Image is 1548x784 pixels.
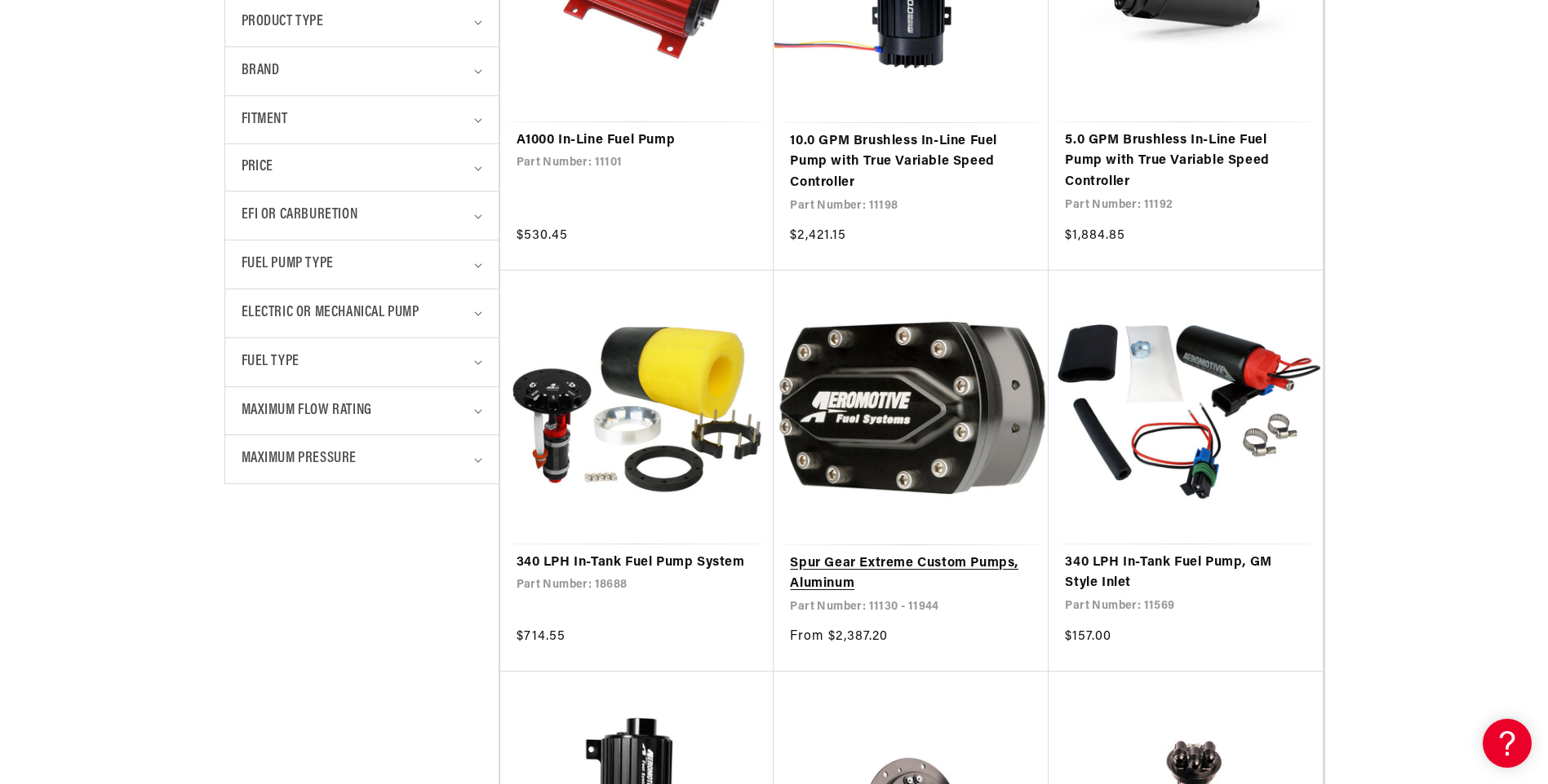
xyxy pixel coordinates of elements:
[1065,130,1306,193] a: 5.0 GPM Brushless In-Line Fuel Pump with True Variable Speed Controller
[517,553,758,574] a: 340 LPH In-Tank Fuel Pump System
[1065,553,1306,594] a: 340 LPH In-Tank Fuel Pump, GM Style Inlet
[242,240,482,288] summary: Fuel Pump Type (0 selected)
[242,108,288,132] span: Fitment
[242,302,419,325] span: Electric or Mechanical Pump
[242,447,357,471] span: Maximum Pressure
[242,289,482,337] summary: Electric or Mechanical Pump (0 selected)
[242,47,482,95] summary: Brand (0 selected)
[242,11,324,34] span: Product type
[517,130,758,152] a: A1000 In-Line Fuel Pump
[242,96,482,144] summary: Fitment (0 selected)
[242,387,482,435] summary: Maximum Flow Rating (0 selected)
[242,399,372,423] span: Maximum Flow Rating
[790,553,1032,595] a: Spur Gear Extreme Custom Pumps, Aluminum
[242,350,299,374] span: Fuel Type
[242,144,482,191] summary: Price
[242,338,482,386] summary: Fuel Type (0 selected)
[242,435,482,483] summary: Maximum Pressure (0 selected)
[242,59,280,83] span: Brand
[242,156,273,178] span: Price
[242,253,334,276] span: Fuel Pump Type
[790,131,1032,194] a: 10.0 GPM Brushless In-Line Fuel Pump with True Variable Speed Controller
[242,204,358,227] span: EFI or Carburetion
[242,192,482,240] summary: EFI or Carburetion (0 selected)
